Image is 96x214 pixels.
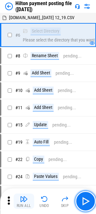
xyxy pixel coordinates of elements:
[15,122,22,127] span: # 15
[31,27,61,35] div: Select Directory
[15,105,22,110] span: # 11
[15,140,22,145] span: # 19
[52,123,71,127] div: pending...
[80,196,91,206] img: Main button
[61,195,69,203] img: Skip
[33,138,50,146] div: Auto Fill
[15,71,20,76] span: # 9
[34,194,55,209] button: Undo
[9,15,74,20] span: [DOMAIN_NAME]_[DATE] 12_19.CSV
[5,3,13,10] img: Back
[13,194,34,209] button: Run All
[40,195,48,203] img: Undo
[31,69,51,77] div: Add Sheet
[15,157,22,162] span: # 22
[33,87,54,94] div: Add Sheet
[55,194,75,209] button: Skip
[48,157,67,162] div: pending...
[63,174,81,179] div: pending...
[54,140,72,145] div: pending...
[15,0,72,12] div: Hilton payment posting file ([DATE])
[15,88,22,93] span: # 10
[15,33,20,38] span: # 6
[33,173,59,180] div: Paste Values
[58,105,76,110] div: pending...
[63,54,82,58] div: pending...
[20,195,28,203] img: Run All
[33,156,44,163] div: Copy
[17,204,31,208] div: Run All
[56,71,74,76] div: pending...
[58,88,76,93] div: pending...
[31,52,59,60] div: Rename Sheet
[15,53,20,58] span: # 8
[83,3,91,10] img: Settings menu
[33,104,54,111] div: Add Sheet
[61,204,69,208] div: Skip
[75,4,80,9] img: Support
[33,121,48,129] div: Update
[15,174,22,179] span: # 24
[39,204,49,208] div: Undo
